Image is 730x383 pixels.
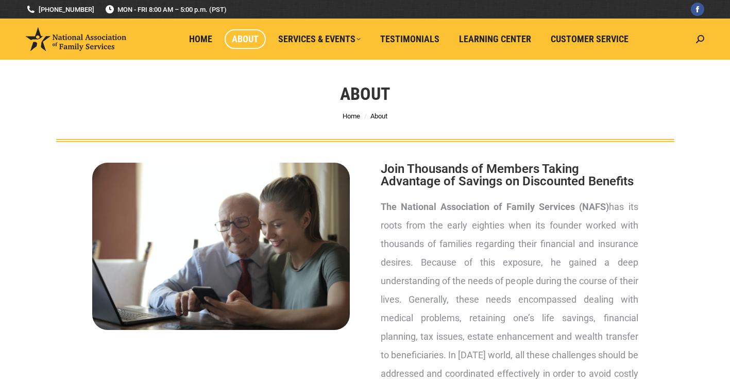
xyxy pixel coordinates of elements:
[381,163,638,187] h2: Join Thousands of Members Taking Advantage of Savings on Discounted Benefits
[370,112,387,120] span: About
[225,29,266,49] a: About
[189,33,212,45] span: Home
[343,112,360,120] a: Home
[380,33,439,45] span: Testimonials
[278,33,361,45] span: Services & Events
[340,82,390,105] h1: About
[381,201,609,212] strong: The National Association of Family Services (NAFS)
[232,33,259,45] span: About
[26,5,94,14] a: [PHONE_NUMBER]
[26,27,126,51] img: National Association of Family Services
[452,29,538,49] a: Learning Center
[551,33,629,45] span: Customer Service
[544,29,636,49] a: Customer Service
[373,29,447,49] a: Testimonials
[105,5,227,14] span: MON - FRI 8:00 AM – 5:00 p.m. (PST)
[92,163,350,330] img: About National Association of Family Services
[691,3,704,16] a: Facebook page opens in new window
[459,33,531,45] span: Learning Center
[182,29,219,49] a: Home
